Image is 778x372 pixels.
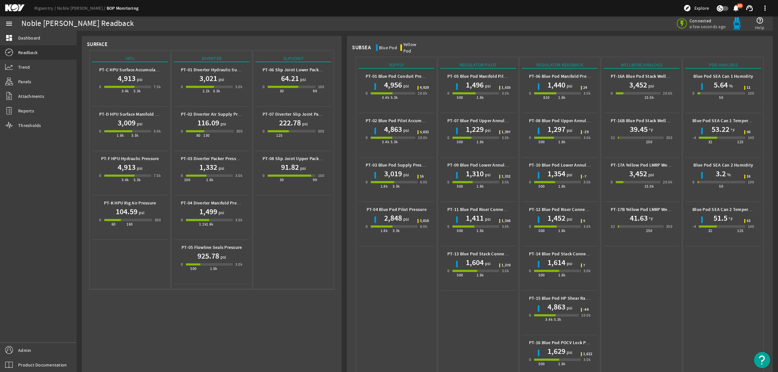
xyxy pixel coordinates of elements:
[366,90,368,97] div: 0
[199,221,206,227] div: 1.1k
[118,118,136,128] h1: 3,009
[57,5,107,11] a: Noble [PERSON_NAME]
[529,251,633,257] b: PT-14 Blue Pod Stack Connector Regulator Pressure
[154,128,161,134] div: 5.0k
[447,179,449,185] div: 0
[92,55,168,62] div: HPU
[747,175,751,179] span: 16
[280,177,284,183] div: 30
[34,5,57,11] a: Rigsentry
[181,156,243,162] b: PT-03 Diverter Packer Pressure
[692,223,696,230] div: -4
[611,223,615,230] div: 32
[502,179,509,185] div: 3.0k
[137,209,145,216] span: psi
[447,162,538,168] b: PT-09 Blue Pod Lower Annular Pilot Pressure
[666,223,672,230] div: 350
[279,118,301,128] h1: 222.78
[136,76,143,83] span: psi
[101,156,159,162] b: PT-F HPU Hydraulic Pressure
[611,73,694,79] b: PT-16A Blue Pod Stack Wellbore Pressure
[280,88,284,94] div: 30
[583,90,591,97] div: 3.0k
[565,171,572,178] span: psi
[99,172,101,179] div: 0
[263,128,265,134] div: 0
[99,111,172,117] b: PT-D HPU Surface Manifold Pressure
[558,183,566,190] div: 1.8k
[565,349,572,355] span: psi
[583,134,591,141] div: 3.0k
[477,227,484,234] div: 1.8k
[648,127,653,134] span: °F
[755,24,764,31] span: Help
[440,62,516,69] div: Regulator Pilot
[402,171,409,178] span: psi
[263,67,348,73] b: PT-06 Slip Joint Lower Packer Air Pressure
[545,316,553,323] div: 3.4k
[104,200,156,206] b: PT-K HPU Rig Air Pressure
[583,263,585,267] span: 7
[466,257,484,268] h1: 1,604
[611,179,613,185] div: 0
[728,83,733,89] span: %
[629,80,647,90] h1: 3,452
[538,183,545,190] div: 500
[683,4,691,12] mat-icon: explore
[197,118,219,128] h1: 116.09
[719,94,723,101] div: 50
[719,183,723,190] div: 50
[181,261,183,268] div: 0
[420,86,429,90] span: 4,929
[117,132,124,139] div: 1.8k
[501,175,511,179] span: 1,332
[420,130,429,134] span: 5,032
[263,111,366,117] b: PT-07 Diverter Slip Joint Packer Hydraulic Pressure
[219,121,226,127] span: psi
[393,227,400,234] div: 3.3k
[548,80,565,90] h1: 1,440
[501,130,511,134] span: 1,397
[466,124,484,134] h1: 1,229
[708,139,713,145] div: 32
[693,73,753,79] b: Blue Pod SEA Can 1 Humidity
[646,139,652,145] div: 250
[299,76,306,83] span: psi
[690,18,726,24] span: Connected
[558,272,566,278] div: 1.8k
[116,206,137,217] h1: 104.59
[501,219,511,223] span: 1,356
[611,90,613,97] div: 0
[565,83,572,89] span: psi
[565,216,572,222] span: psi
[18,64,30,70] span: Trend
[583,223,591,230] div: 3.0k
[538,227,545,234] div: 500
[583,179,591,185] div: 3.0k
[447,90,449,97] div: 0
[447,268,449,274] div: 0
[235,172,243,179] div: 3.0k
[692,118,759,124] b: Blue Pod SEA Can 1 Temperature
[583,175,587,179] span: -7
[318,172,324,179] div: 100
[692,134,696,141] div: -4
[199,73,217,84] h1: 3,021
[281,73,299,84] h1: 64.21
[199,206,217,217] h1: 1,499
[263,172,265,179] div: 0
[5,34,13,42] mat-icon: dashboard
[219,254,226,260] span: psi
[754,352,770,368] button: Open Resource Center
[299,165,306,171] span: psi
[366,223,368,230] div: 0
[692,206,759,213] b: Blue Pod SEA Can 2 Temperature
[381,227,388,234] div: 1.8k
[692,179,694,185] div: 0
[181,111,251,117] b: PT-02 Diverter Air Supply Pressure
[420,175,424,179] span: 16
[529,268,531,274] div: 0
[611,118,703,124] b: PT-16B Blue Pod Stack Wellbore Temperature
[190,265,196,272] div: 500
[18,108,34,114] span: Reports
